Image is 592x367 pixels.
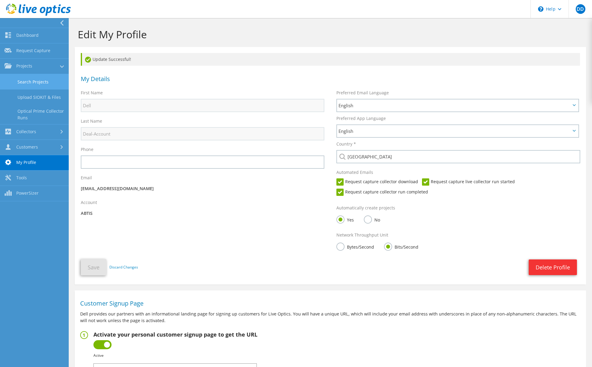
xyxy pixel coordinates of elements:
[364,215,380,223] label: No
[336,215,354,223] label: Yes
[336,169,373,175] label: Automated Emails
[339,102,571,109] span: English
[538,6,543,12] svg: \n
[81,210,324,217] p: ABTIS
[81,175,92,181] label: Email
[336,90,389,96] label: Preferred Email Language
[81,146,93,152] label: Phone
[81,53,580,66] div: Update Successful!
[336,232,388,238] label: Network Throughput Unit
[336,178,418,186] label: Request capture collector download
[81,76,577,82] h1: My Details
[93,331,257,338] h2: Activate your personal customer signup page to get the URL
[384,243,418,250] label: Bits/Second
[336,243,374,250] label: Bytes/Second
[109,264,138,271] a: Discard Changes
[336,141,356,147] label: Country *
[81,259,106,275] button: Save
[336,115,386,121] label: Preferred App Language
[78,28,580,41] h1: Edit My Profile
[576,4,585,14] span: DD
[529,259,577,275] a: Delete Profile
[81,185,324,192] p: [EMAIL_ADDRESS][DOMAIN_NAME]
[81,118,102,124] label: Last Name
[81,199,97,205] label: Account
[336,205,395,211] label: Automatically create projects
[422,178,515,186] label: Request capture live collector run started
[93,353,104,358] b: Active
[339,127,571,135] span: English
[80,300,578,306] h1: Customer Signup Page
[81,90,103,96] label: First Name
[80,311,581,324] p: Dell provides our partners with an informational landing page for signing up customers for Live O...
[336,189,428,196] label: Request capture collector run completed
